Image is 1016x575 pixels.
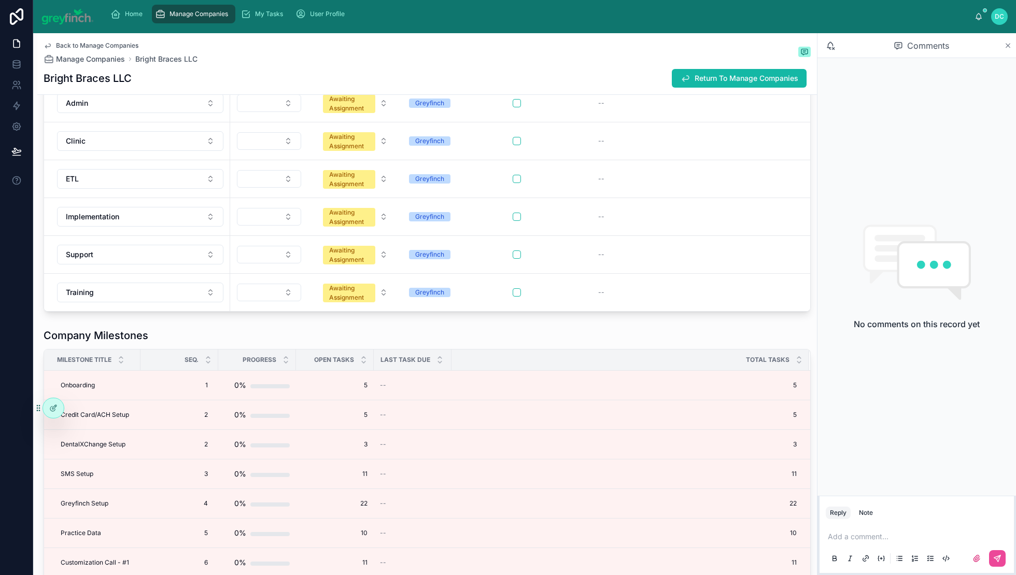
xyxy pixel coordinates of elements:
button: Select Button [237,208,301,226]
span: SMS Setup [61,470,93,478]
span: Back to Manage Companies [56,41,138,50]
span: 5 [452,381,797,389]
button: Select Button [237,94,301,112]
span: Seq. [185,356,199,364]
span: -- [598,288,604,297]
span: -- [380,381,386,389]
span: My Tasks [255,10,283,18]
span: 5 [302,411,368,419]
div: Awaiting Assignment [329,132,369,151]
div: Awaiting Assignment [329,94,369,113]
span: Last Task Due [380,356,430,364]
button: Select Button [237,246,301,263]
span: -- [598,175,604,183]
a: My Tasks [237,5,290,23]
button: Select Button [57,131,223,151]
span: Return To Manage Companies [695,73,798,83]
span: 1 [151,381,208,389]
span: 22 [452,499,797,508]
button: Reply [826,507,851,519]
span: 22 [302,499,368,508]
div: Awaiting Assignment [329,246,369,264]
span: Progress [243,356,276,364]
span: Admin [66,98,88,108]
span: Training [66,287,94,298]
button: Select Button [57,283,223,302]
button: Select Button [315,203,396,231]
button: Return To Manage Companies [672,69,807,88]
div: 0% [234,493,246,514]
div: 0% [234,375,246,396]
span: Credit Card/ACH Setup [61,411,129,419]
span: Manage Companies [170,10,228,18]
span: Support [66,249,93,260]
span: 5 [302,381,368,389]
span: 2 [151,440,208,448]
span: -- [598,99,604,107]
button: Select Button [315,89,396,117]
img: App logo [41,8,94,25]
span: Onboarding [61,381,95,389]
span: Manage Companies [56,54,125,64]
span: DentalXChange Setup [61,440,125,448]
button: Select Button [57,245,223,264]
div: Greyfinch [415,288,444,297]
span: -- [598,213,604,221]
span: 11 [302,558,368,567]
div: 0% [234,552,246,573]
span: Practice Data [61,529,101,537]
span: -- [380,411,386,419]
span: Comments [907,39,949,52]
span: 11 [452,470,797,478]
button: Select Button [315,241,396,269]
a: Home [107,5,150,23]
span: Open Tasks [314,356,354,364]
h1: Bright Braces LLC [44,71,132,86]
h1: Company Milestones [44,328,148,343]
span: Customization Call - #1 [61,558,129,567]
h2: No comments on this record yet [854,318,980,330]
span: 3 [151,470,208,478]
a: User Profile [292,5,352,23]
a: Manage Companies [44,54,125,64]
span: 10 [302,529,368,537]
span: -- [380,499,386,508]
div: Note [859,509,873,517]
span: Greyfinch Setup [61,499,108,508]
span: Implementation [66,212,119,222]
span: -- [598,250,604,259]
div: Greyfinch [415,250,444,259]
span: 3 [302,440,368,448]
span: Total Tasks [746,356,789,364]
div: Awaiting Assignment [329,284,369,302]
span: 5 [151,529,208,537]
button: Note [855,507,877,519]
span: 6 [151,558,208,567]
span: 5 [452,411,797,419]
span: DC [995,12,1004,21]
span: -- [380,558,386,567]
span: -- [380,529,386,537]
a: Back to Manage Companies [44,41,138,50]
div: Greyfinch [415,136,444,146]
div: Awaiting Assignment [329,170,369,189]
div: 0% [234,464,246,484]
span: 2 [151,411,208,419]
span: 4 [151,499,208,508]
button: Select Button [315,127,396,155]
a: Bright Braces LLC [135,54,197,64]
span: 11 [302,470,368,478]
button: Select Button [57,207,223,227]
span: 10 [452,529,797,537]
span: User Profile [310,10,345,18]
button: Select Button [237,170,301,188]
span: -- [598,137,604,145]
span: Clinic [66,136,86,146]
span: -- [380,470,386,478]
span: Milestone Title [57,356,111,364]
div: scrollable content [102,3,975,25]
a: Manage Companies [152,5,235,23]
span: -- [380,440,386,448]
button: Select Button [315,165,396,193]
